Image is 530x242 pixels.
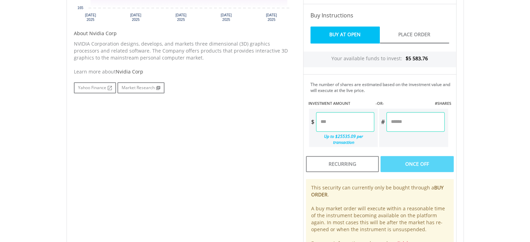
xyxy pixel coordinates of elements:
[130,13,141,22] text: [DATE] 2025
[381,156,453,172] div: Once Off
[74,82,116,93] a: Yahoo Finance
[310,11,449,19] h4: Buy Instructions
[74,30,293,37] h5: About Nvidia Corp
[77,6,83,10] text: 165
[309,112,316,132] div: $
[74,40,293,61] p: NVIDIA Corporation designs, develops, and markets three dimensional (3D) graphics processors and ...
[304,52,456,67] div: Your available funds to invest:
[175,13,186,22] text: [DATE] 2025
[117,82,164,93] a: Market Research
[85,13,96,22] text: [DATE] 2025
[266,13,277,22] text: [DATE] 2025
[310,26,380,44] a: Buy At Open
[375,101,384,106] label: -OR-
[380,26,449,44] a: Place Order
[311,184,444,198] b: BUY ORDER
[306,156,379,172] div: Recurring
[406,55,428,62] span: $5 583.76
[221,13,232,22] text: [DATE] 2025
[379,112,386,132] div: #
[116,68,143,75] span: Nvidia Corp
[74,68,293,75] div: Learn more about
[310,81,453,93] div: The number of shares are estimated based on the investment value and will execute at the live price.
[435,101,451,106] label: #SHARES
[309,132,375,147] div: Up to $25535.09 per transaction
[308,101,350,106] label: INVESTMENT AMOUNT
